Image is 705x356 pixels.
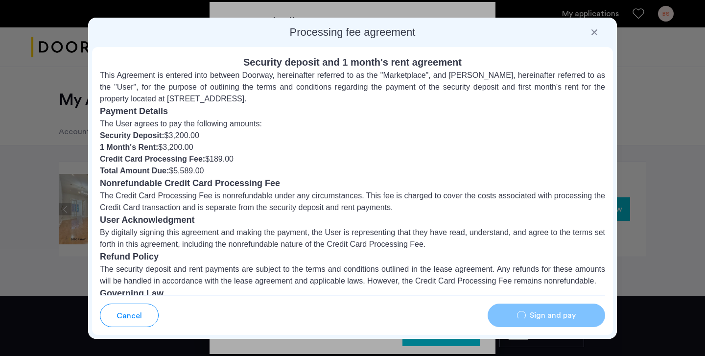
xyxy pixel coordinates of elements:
strong: 1 Month's Rent: [100,143,158,151]
strong: Security Deposit: [100,131,164,140]
h3: Governing Law [100,287,605,300]
li: $3,200.00 [100,130,605,142]
p: The security deposit and rent payments are subject to the terms and conditions outlined in the le... [100,263,605,287]
h3: Payment Details [100,105,605,118]
h3: Refund Policy [100,250,605,263]
li: $3,200.00 [100,142,605,153]
h3: User Acknowledgment [100,214,605,227]
p: The User agrees to pay the following amounts: [100,118,605,130]
h3: Nonrefundable Credit Card Processing Fee [100,177,605,190]
span: Cancel [117,310,142,322]
li: $5,589.00 [100,165,605,177]
h2: Processing fee agreement [92,25,613,39]
strong: Credit Card Processing Fee: [100,155,205,163]
li: $189.00 [100,153,605,165]
p: This Agreement is entered into between Doorway, hereinafter referred to as the "Marketplace", and... [100,70,605,105]
strong: Total Amount Due: [100,166,169,175]
p: The Credit Card Processing Fee is nonrefundable under any circumstances. This fee is charged to c... [100,190,605,214]
button: button [100,304,159,327]
button: button [488,304,605,327]
h2: Security deposit and 1 month's rent agreement [100,55,605,70]
p: By digitally signing this agreement and making the payment, the User is representing that they ha... [100,227,605,250]
span: Sign and pay [530,309,576,321]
